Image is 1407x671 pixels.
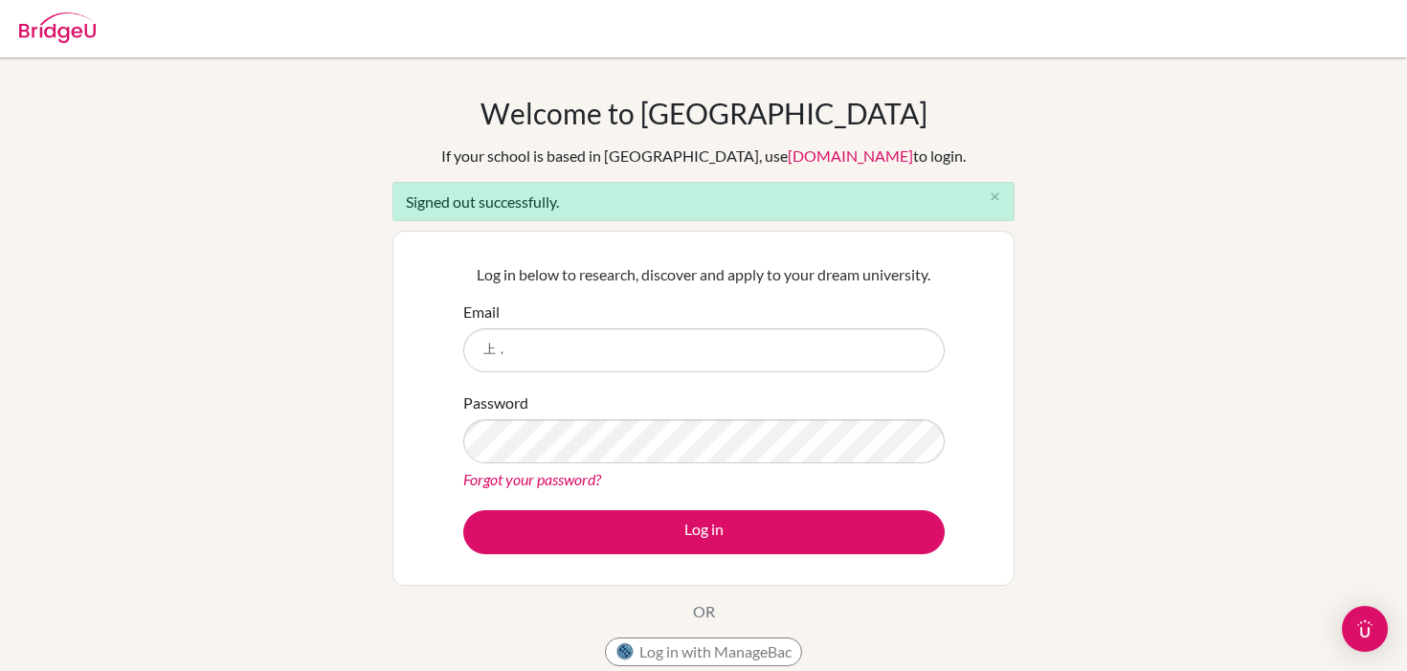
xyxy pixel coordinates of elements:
[463,263,945,286] p: Log in below to research, discover and apply to your dream university.
[19,12,96,43] img: Bridge-U
[463,301,500,324] label: Email
[693,600,715,623] p: OR
[463,391,528,414] label: Password
[480,96,927,130] h1: Welcome to [GEOGRAPHIC_DATA]
[441,145,966,168] div: If your school is based in [GEOGRAPHIC_DATA], use to login.
[463,510,945,554] button: Log in
[975,183,1014,212] button: Close
[988,190,1002,204] i: close
[463,470,601,488] a: Forgot your password?
[788,146,913,165] a: [DOMAIN_NAME]
[392,182,1015,221] div: Signed out successfully.
[1342,606,1388,652] div: Open Intercom Messenger
[605,637,802,666] button: Log in with ManageBac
